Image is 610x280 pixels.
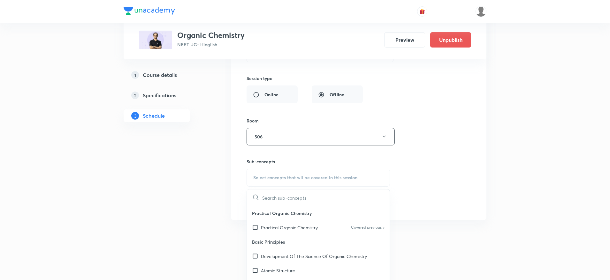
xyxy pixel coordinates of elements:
[247,128,395,145] button: 506
[124,7,175,15] img: Company Logo
[247,206,390,220] p: Practical Organic Chemistry
[384,32,425,48] button: Preview
[131,71,139,79] p: 1
[247,158,390,165] h6: Sub-concepts
[351,225,385,230] p: Covered previously
[261,267,295,274] p: Atomic Structure
[247,117,259,124] h6: Room
[131,92,139,99] p: 2
[143,92,176,99] h5: Specifications
[143,71,177,79] h5: Course details
[139,31,172,49] img: 31E539B8-EDA2-479E-BC0C-EDF9600B46D8_plus.png
[417,6,427,17] button: avatar
[124,89,210,102] a: 2Specifications
[262,189,390,206] input: Search sub-concepts
[253,175,357,180] span: Select concepts that wil be covered in this session
[177,41,245,48] p: NEET UG • Hinglish
[124,7,175,16] a: Company Logo
[124,69,210,81] a: 1Course details
[143,112,165,120] h5: Schedule
[419,9,425,14] img: avatar
[247,235,390,249] p: Basic Principles
[430,32,471,48] button: Unpublish
[131,112,139,120] p: 3
[261,224,318,231] p: Practical Organic Chemistry
[261,253,367,260] p: Development Of The Science Of Organic Chemistry
[247,75,272,82] h6: Session type
[177,31,245,40] h3: Organic Chemistry
[476,6,486,17] img: Shahrukh Ansari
